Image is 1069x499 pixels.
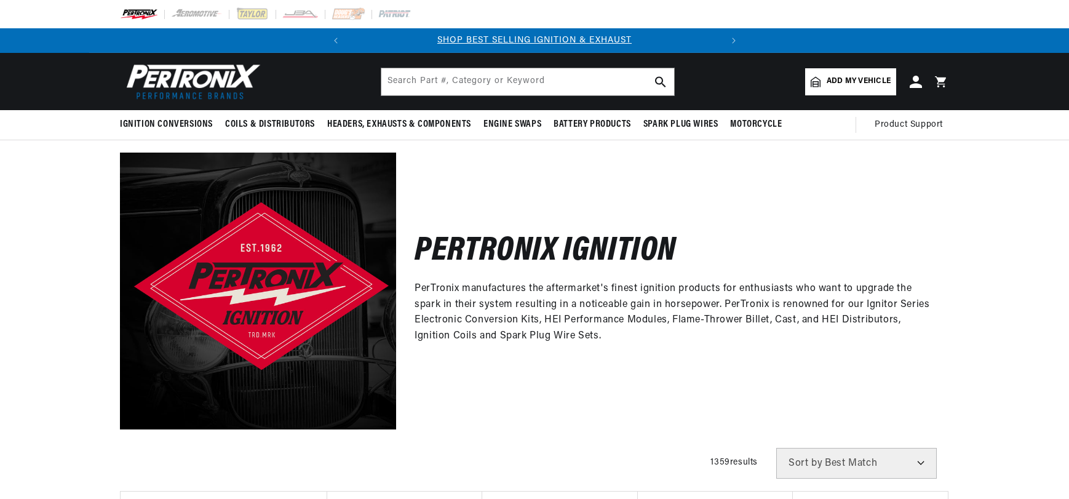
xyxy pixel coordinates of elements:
span: Add my vehicle [827,76,891,87]
span: Sort by [789,458,822,468]
p: PerTronix manufactures the aftermarket's finest ignition products for enthusiasts who want to upg... [415,281,931,344]
span: Spark Plug Wires [643,118,718,131]
summary: Engine Swaps [477,110,547,139]
span: Motorcycle [730,118,782,131]
summary: Spark Plug Wires [637,110,725,139]
a: Add my vehicle [805,68,896,95]
a: SHOP BEST SELLING IGNITION & EXHAUST [437,36,632,45]
span: Coils & Distributors [225,118,315,131]
span: 1359 results [710,458,758,467]
span: Battery Products [554,118,631,131]
summary: Ignition Conversions [120,110,219,139]
select: Sort by [776,448,937,479]
div: 1 of 2 [348,34,721,47]
summary: Battery Products [547,110,637,139]
button: search button [647,68,674,95]
button: Translation missing: en.sections.announcements.previous_announcement [324,28,348,53]
img: Pertronix Ignition [120,153,396,429]
summary: Coils & Distributors [219,110,321,139]
span: Engine Swaps [483,118,541,131]
button: Translation missing: en.sections.announcements.next_announcement [721,28,746,53]
slideshow-component: Translation missing: en.sections.announcements.announcement_bar [89,28,980,53]
summary: Motorcycle [724,110,788,139]
span: Headers, Exhausts & Components [327,118,471,131]
span: Product Support [875,118,943,132]
h2: Pertronix Ignition [415,238,676,266]
summary: Headers, Exhausts & Components [321,110,477,139]
div: Announcement [348,34,721,47]
span: Ignition Conversions [120,118,213,131]
img: Pertronix [120,60,261,103]
summary: Product Support [875,110,949,140]
input: Search Part #, Category or Keyword [381,68,674,95]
